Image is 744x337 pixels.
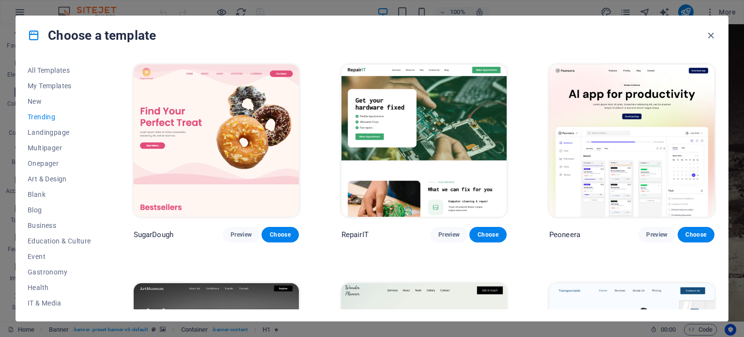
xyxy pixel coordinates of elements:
span: Business [28,222,91,229]
span: Preview [646,231,667,239]
button: Landingpage [28,125,91,140]
button: Blank [28,187,91,202]
p: Peoneera [549,230,580,240]
button: Trending [28,109,91,125]
button: Health [28,280,91,295]
button: Onepager [28,156,91,171]
span: New [28,97,91,105]
p: SugarDough [134,230,173,240]
p: RepairIT [341,230,369,240]
img: RepairIT [341,64,507,217]
span: Onepager [28,160,91,167]
button: New [28,94,91,109]
button: Preview [638,227,675,242]
span: Landingpage [28,128,91,136]
button: Multipager [28,140,91,156]
button: Preview [223,227,260,242]
button: Gastronomy [28,264,91,280]
span: Choose [477,231,498,239]
button: Event [28,249,91,264]
span: My Templates [28,82,91,90]
span: Event [28,253,91,260]
button: Choose [469,227,506,242]
span: Gastronomy [28,268,91,276]
span: All Templates [28,66,91,74]
button: IT & Media [28,295,91,311]
button: Education & Culture [28,233,91,249]
h4: Choose a template [28,28,156,43]
span: Blank [28,191,91,198]
button: Blog [28,202,91,218]
span: Education & Culture [28,237,91,245]
img: Peoneera [549,64,714,217]
button: Choose [678,227,714,242]
button: Preview [431,227,467,242]
span: IT & Media [28,299,91,307]
span: Multipager [28,144,91,152]
span: Blog [28,206,91,214]
button: All Templates [28,63,91,78]
span: Art & Design [28,175,91,183]
span: Preview [231,231,252,239]
span: Preview [438,231,460,239]
button: Choose [262,227,298,242]
img: SugarDough [134,64,299,217]
button: My Templates [28,78,91,94]
button: Business [28,218,91,233]
button: Art & Design [28,171,91,187]
span: Choose [685,231,707,239]
span: Choose [269,231,291,239]
span: Trending [28,113,91,121]
span: Health [28,284,91,291]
